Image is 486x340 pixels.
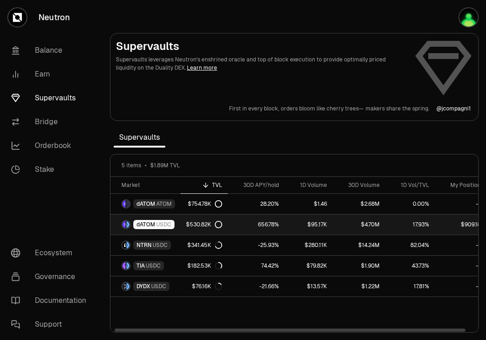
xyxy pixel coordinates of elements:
a: @jcompagni1 [437,105,471,112]
img: NTRN Logo [122,241,126,249]
a: $79.82K [284,256,333,276]
a: Stake [4,158,99,181]
a: $4.70M [333,214,385,235]
a: $341.45K [180,235,228,255]
img: USDC Logo [126,221,130,228]
span: 5 items [121,162,141,169]
a: 43.73% [385,256,435,276]
img: Atom Staking [459,8,478,27]
p: First in every block, [229,105,279,112]
div: 30D APY/hold [233,181,279,189]
span: dATOM [137,221,155,228]
a: $2.68M [333,194,385,214]
span: NTRN [137,241,152,249]
a: Ecosystem [4,241,99,265]
span: USDC [153,241,168,249]
div: TVL [186,181,222,189]
span: ATOM [156,200,172,208]
a: Learn more [187,64,217,71]
a: Governance [4,265,99,289]
div: $76.16K [192,283,222,290]
div: $530.82K [186,221,222,228]
img: ATOM Logo [126,200,130,208]
a: $95.17K [284,214,333,235]
a: Supervaults [4,86,99,110]
a: $280.11K [284,235,333,255]
p: @ jcompagni1 [437,105,471,112]
img: USDC Logo [126,283,130,290]
a: $182.53K [180,256,228,276]
img: TIA Logo [122,262,126,269]
a: 74.42% [228,256,284,276]
a: Balance [4,38,99,62]
div: 1D Volume [290,181,327,189]
a: NTRN LogoUSDC LogoNTRNUSDC [110,235,180,255]
span: TIA [137,262,145,269]
a: 17.93% [385,214,435,235]
a: -25.93% [228,235,284,255]
h2: Supervaults [116,39,407,54]
span: USDC [151,283,166,290]
img: dATOM Logo [122,221,126,228]
div: $182.53K [187,262,222,269]
a: Orderbook [4,134,99,158]
a: First in every block,orders bloom like cherry trees—makers share the spring. [229,105,429,112]
a: Documentation [4,289,99,313]
a: 656.78% [228,214,284,235]
a: 0.00% [385,194,435,214]
a: 17.81% [385,276,435,296]
div: $754.78K [188,200,222,208]
a: $1.46 [284,194,333,214]
img: USDC Logo [126,262,130,269]
span: USDC [146,262,161,269]
a: TIA LogoUSDC LogoTIAUSDC [110,256,180,276]
img: DYDX Logo [122,283,126,290]
a: $13.57K [284,276,333,296]
a: $14.24M [333,235,385,255]
p: orders bloom like cherry trees— [281,105,364,112]
p: makers share the spring. [366,105,429,112]
a: Support [4,313,99,336]
span: DYDX [137,283,150,290]
a: $76.16K [180,276,228,296]
a: 82.04% [385,235,435,255]
a: $1.22M [333,276,385,296]
a: DYDX LogoUSDC LogoDYDXUSDC [110,276,180,296]
div: 1D Vol/TVL [391,181,429,189]
a: $754.78K [180,194,228,214]
span: USDC [156,221,171,228]
a: -21.66% [228,276,284,296]
span: dATOM [137,200,155,208]
a: Bridge [4,110,99,134]
a: $1.90M [333,256,385,276]
img: USDC Logo [126,241,130,249]
div: Market [121,181,175,189]
span: Supervaults [114,128,165,147]
div: My Position [440,181,481,189]
img: dATOM Logo [122,200,126,208]
a: dATOM LogoUSDC LogodATOMUSDC [110,214,180,235]
span: $1.89M TVL [150,162,180,169]
p: Supervaults leverages Neutron's enshrined oracle and top of block execution to provide optimally ... [116,55,407,72]
a: dATOM LogoATOM LogodATOMATOM [110,194,180,214]
div: $341.45K [187,241,222,249]
a: 28.20% [228,194,284,214]
a: Earn [4,62,99,86]
div: 30D Volume [338,181,380,189]
a: $530.82K [180,214,228,235]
